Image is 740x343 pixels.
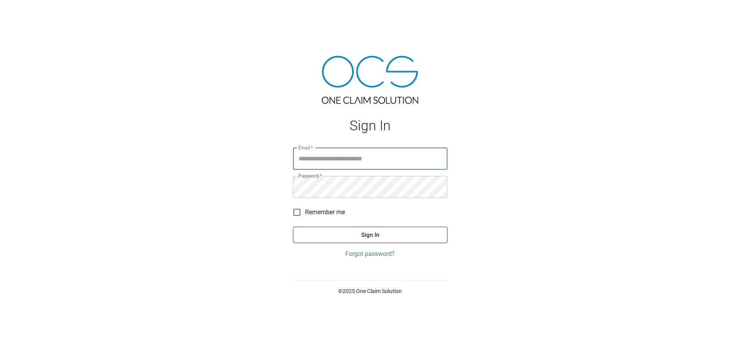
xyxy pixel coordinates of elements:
p: © 2025 One Claim Solution [293,287,447,295]
label: Email [298,144,313,151]
img: ocs-logo-tra.png [322,56,418,104]
span: Remember me [305,208,345,217]
img: ocs-logo-white-transparent.png [9,5,41,20]
h1: Sign In [293,118,447,134]
button: Sign In [293,227,447,243]
label: Password [298,172,322,179]
a: Forgot password? [293,249,447,259]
